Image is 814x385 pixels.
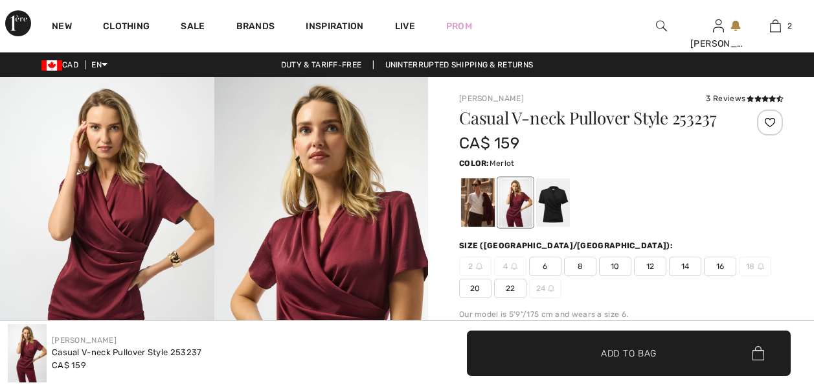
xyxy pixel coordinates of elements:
span: 12 [634,257,666,276]
span: CA$ 159 [52,360,86,370]
span: 18 [739,257,771,276]
img: 1ère Avenue [5,10,31,36]
img: My Bag [770,18,781,34]
a: Sale [181,21,205,34]
span: Color: [459,159,490,168]
span: Merlot [490,159,515,168]
span: 8 [564,257,596,276]
a: New [52,21,72,34]
img: Bag.svg [752,346,764,360]
div: Winter White [461,178,495,227]
span: 2 [787,20,792,32]
span: 4 [494,257,526,276]
span: 24 [529,279,561,298]
span: 16 [704,257,736,276]
a: Prom [446,19,472,33]
div: Merlot [499,178,532,227]
span: 22 [494,279,526,298]
img: ring-m.svg [476,263,482,270]
div: 3 Reviews [706,93,783,104]
span: 6 [529,257,561,276]
a: Clothing [103,21,150,34]
img: My Info [713,18,724,34]
div: Black [536,178,570,227]
img: Canadian Dollar [41,60,62,71]
a: Brands [236,21,275,34]
img: Casual V-Neck Pullover Style 253237 [8,324,47,382]
div: Size ([GEOGRAPHIC_DATA]/[GEOGRAPHIC_DATA]): [459,240,675,251]
span: CA$ 159 [459,134,519,152]
div: Casual V-neck Pullover Style 253237 [52,346,202,359]
span: 20 [459,279,492,298]
span: CAD [41,60,84,69]
span: EN [91,60,107,69]
span: 14 [669,257,701,276]
a: [PERSON_NAME] [459,94,524,103]
a: Sign In [713,19,724,32]
span: Add to Bag [601,346,657,360]
span: Inspiration [306,21,363,34]
img: search the website [656,18,667,34]
span: 10 [599,257,631,276]
img: ring-m.svg [758,263,764,270]
a: Live [395,19,415,33]
div: Our model is 5'9"/175 cm and wears a size 6. [459,309,783,320]
a: 2 [747,18,803,34]
img: ring-m.svg [548,285,554,292]
button: Add to Bag [467,331,791,376]
span: 2 [459,257,492,276]
a: [PERSON_NAME] [52,336,117,345]
div: [PERSON_NAME] [690,37,746,51]
h1: Casual V-neck Pullover Style 253237 [459,110,729,126]
img: ring-m.svg [511,263,517,270]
